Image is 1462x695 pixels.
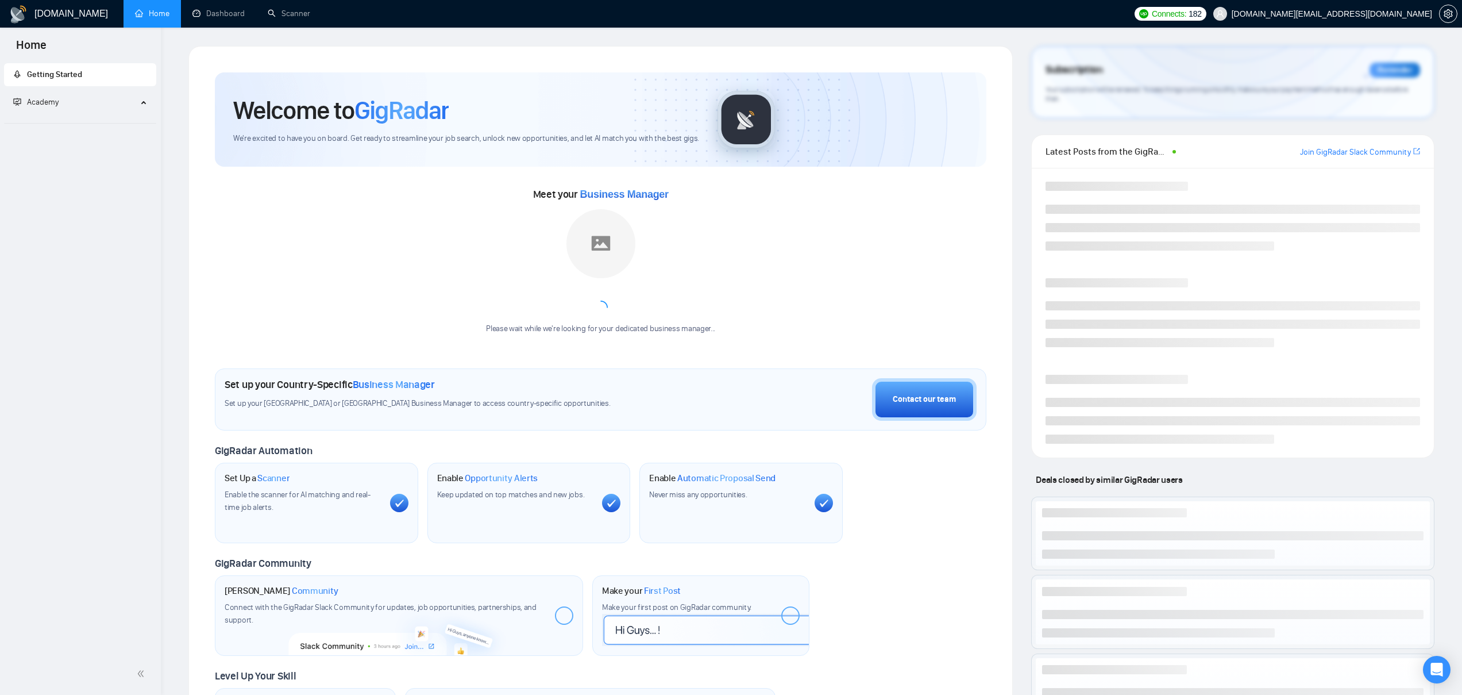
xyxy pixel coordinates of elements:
[215,557,311,570] span: GigRadar Community
[225,473,290,484] h1: Set Up a
[257,473,290,484] span: Scanner
[1152,7,1186,20] span: Connects:
[215,670,296,682] span: Level Up Your Skill
[437,473,538,484] h1: Enable
[893,393,956,406] div: Contact our team
[1046,144,1168,159] span: Latest Posts from the GigRadar Community
[718,91,775,148] img: gigradar-logo.png
[225,398,676,409] span: Set up your [GEOGRAPHIC_DATA] or [GEOGRAPHIC_DATA] Business Manager to access country-specific op...
[1216,10,1224,18] span: user
[27,70,82,79] span: Getting Started
[437,490,585,500] span: Keep updated on top matches and new jobs.
[27,97,59,107] span: Academy
[1139,9,1148,18] img: upwork-logo.png
[215,444,312,457] span: GigRadar Automation
[591,298,611,317] span: loading
[1440,9,1457,18] span: setting
[268,9,310,18] a: searchScanner
[225,490,371,512] span: Enable the scanner for AI matching and real-time job alerts.
[225,602,537,625] span: Connect with the GigRadar Slack Community for updates, job opportunities, partnerships, and support.
[13,98,21,106] span: fund-projection-screen
[677,473,776,484] span: Automatic Proposal Send
[137,668,148,679] span: double-left
[354,95,449,126] span: GigRadar
[13,70,21,78] span: rocket
[1439,9,1457,18] a: setting
[13,97,59,107] span: Academy
[9,5,28,24] img: logo
[649,490,747,500] span: Never miss any opportunities.
[225,585,338,597] h1: [PERSON_NAME]
[135,9,169,18] a: homeHome
[644,585,681,597] span: First Post
[533,188,669,201] span: Meet your
[1046,60,1102,80] span: Subscription
[580,189,669,200] span: Business Manager
[4,118,156,126] li: Academy Homepage
[1370,63,1420,78] div: Reminder
[1300,146,1411,159] a: Join GigRadar Slack Community
[4,63,156,86] li: Getting Started
[1413,146,1420,157] a: export
[1031,470,1187,490] span: Deals closed by similar GigRadar users
[7,37,56,61] span: Home
[602,602,751,612] span: Make your first post on GigRadar community.
[353,378,435,391] span: Business Manager
[233,95,449,126] h1: Welcome to
[479,324,722,335] div: Please wait while we're looking for your dedicated business manager...
[292,585,338,597] span: Community
[465,473,538,484] span: Opportunity Alerts
[1423,656,1451,684] div: Open Intercom Messenger
[1189,7,1201,20] span: 182
[602,585,681,597] h1: Make your
[233,133,699,144] span: We're excited to have you on board. Get ready to streamline your job search, unlock new opportuni...
[566,209,635,278] img: placeholder.png
[289,603,509,656] img: slackcommunity-bg.png
[1413,147,1420,156] span: export
[1046,85,1407,103] span: Your subscription will be renewed. To keep things running smoothly, make sure your payment method...
[649,473,776,484] h1: Enable
[192,9,245,18] a: dashboardDashboard
[225,378,435,391] h1: Set up your Country-Specific
[872,378,977,421] button: Contact our team
[1439,5,1457,23] button: setting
